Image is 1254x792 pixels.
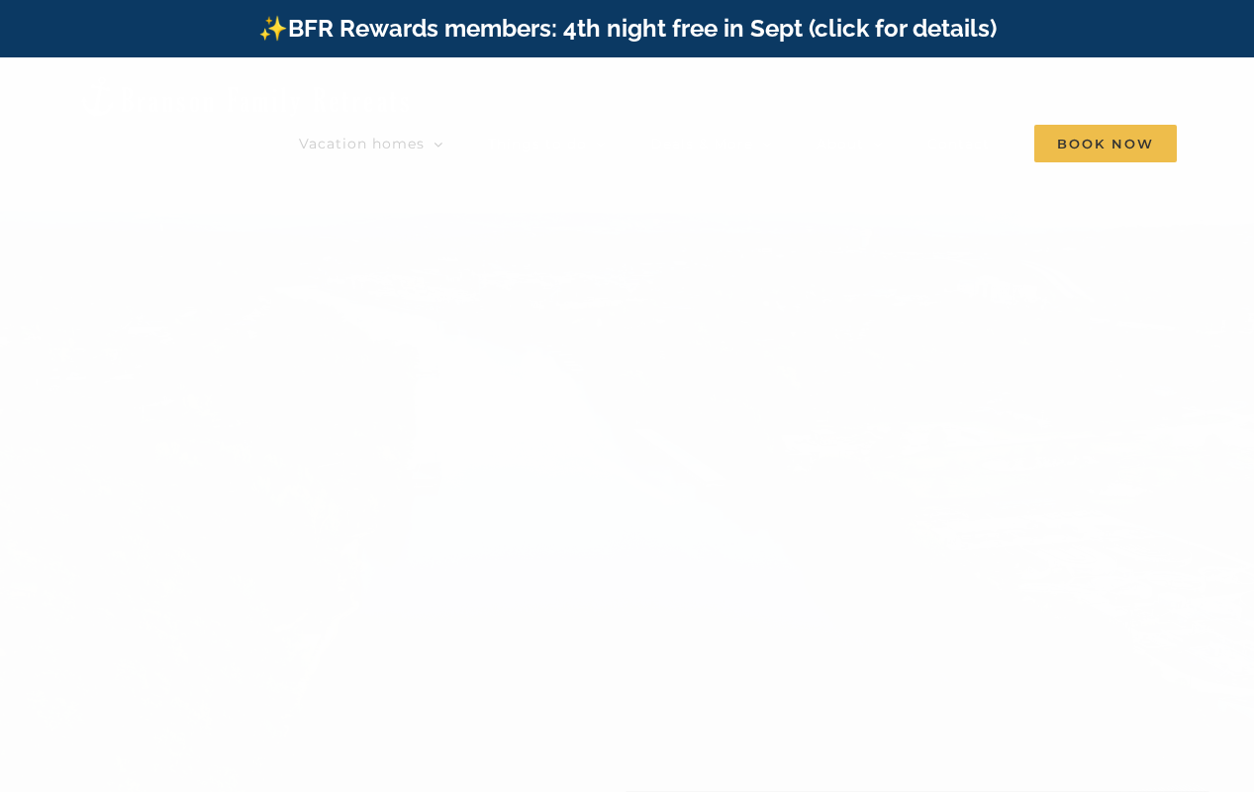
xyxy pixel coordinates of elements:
a: Things to do [488,124,606,163]
nav: Main Menu [299,124,1177,163]
a: Contact [927,124,990,163]
a: Book Now [1034,124,1177,163]
span: About [817,137,864,150]
span: Book Now [1034,125,1177,162]
span: Deals & More [650,137,753,150]
a: About [817,124,883,163]
span: Contact [927,137,990,150]
img: Branson Family Retreats Logo [77,74,413,119]
span: Things to do [488,137,587,150]
span: Vacation homes [299,137,425,150]
a: Deals & More [650,124,772,163]
a: ✨BFR Rewards members: 4th night free in Sept (click for details) [258,14,997,43]
a: Vacation homes [299,124,443,163]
